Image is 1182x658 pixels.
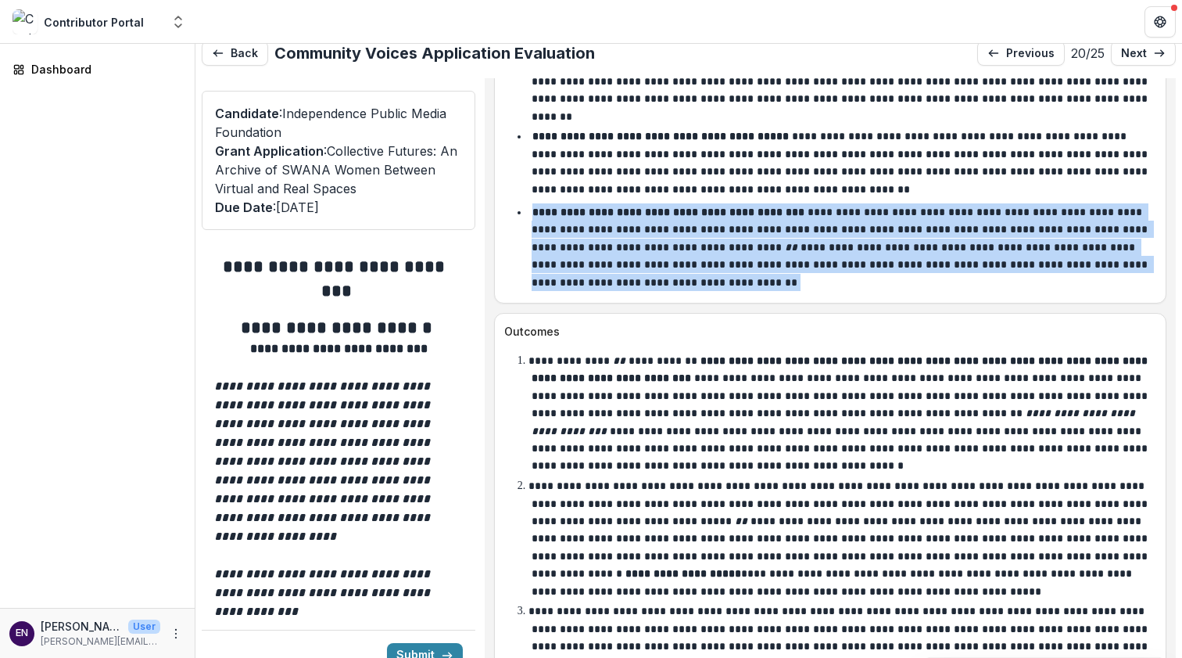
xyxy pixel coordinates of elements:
button: Back [202,41,268,66]
p: 20 / 25 [1071,44,1105,63]
p: [PERSON_NAME][EMAIL_ADDRESS][DOMAIN_NAME] [41,635,160,649]
button: More [167,624,185,643]
button: Get Help [1144,6,1176,38]
button: Open entity switcher [167,6,189,38]
p: : Independence Public Media Foundation [215,104,462,142]
span: Due Date [215,200,273,215]
p: User [128,620,160,634]
span: Candidate [215,106,279,121]
div: Dashboard [31,61,176,77]
img: Contributor Portal [13,9,38,34]
h2: Community Voices Application Evaluation [274,44,595,63]
a: next [1111,41,1176,66]
p: [PERSON_NAME] [41,618,122,635]
div: Erika Guadalupe Nunez [16,628,28,638]
a: previous [977,41,1065,66]
div: Contributor Portal [44,14,144,31]
p: : [DATE] [215,198,462,217]
p: next [1121,47,1147,60]
p: Outcomes [504,323,1150,340]
p: previous [1006,47,1055,60]
span: Grant Application [215,143,324,159]
a: Dashboard [6,56,188,82]
p: : Collective Futures: An Archive of SWANA Women Between Virtual and Real Spaces [215,142,462,198]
